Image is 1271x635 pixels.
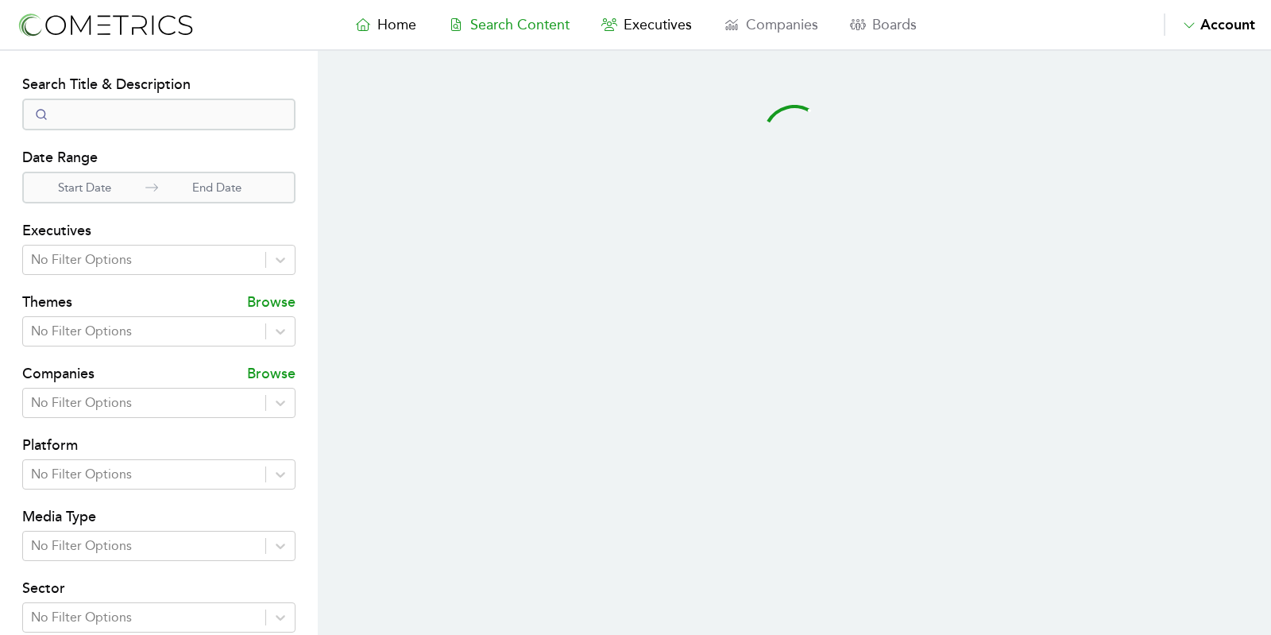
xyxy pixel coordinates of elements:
[22,362,95,388] h4: Companies
[16,10,195,40] img: logo-refresh-RPX2ODFg.svg
[24,179,145,197] p: Start Date
[22,291,72,316] h4: Themes
[872,16,917,33] span: Boards
[1164,14,1255,36] button: Account
[247,362,296,388] p: Browse
[1200,16,1255,33] span: Account
[763,105,826,168] svg: audio-loading
[432,14,585,36] a: Search Content
[22,219,296,245] h4: Executives
[624,16,692,33] span: Executives
[377,16,416,33] span: Home
[22,146,296,172] h4: Date Range
[247,291,296,316] p: Browse
[834,14,933,36] a: Boards
[22,434,296,459] h4: Platform
[708,14,834,36] a: Companies
[22,505,296,531] h4: Media Type
[339,14,432,36] a: Home
[746,16,818,33] span: Companies
[22,577,296,602] h4: Sector
[22,99,296,130] input: Search
[470,16,570,33] span: Search Content
[158,179,276,197] p: End Date
[22,73,296,99] h4: Search Title & Description
[585,14,708,36] a: Executives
